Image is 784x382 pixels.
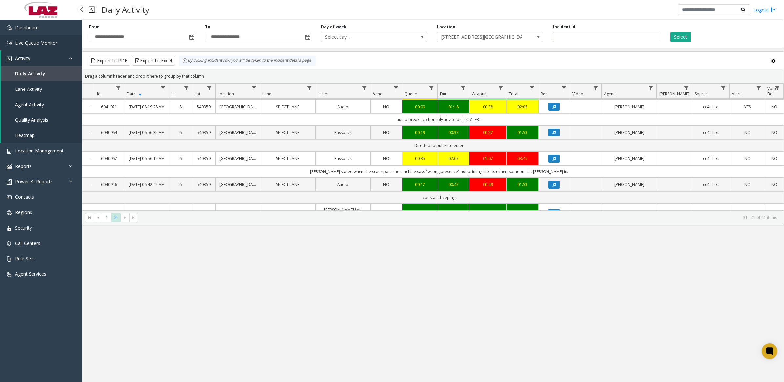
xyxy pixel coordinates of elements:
[696,155,726,162] a: cc4allext
[264,130,311,136] a: SELECT LANE
[87,215,92,220] span: Go to the first page
[383,104,389,110] span: NO
[320,104,366,110] a: Audio
[769,104,780,110] a: NO
[511,155,534,162] a: 03:49
[511,130,534,136] a: 01:53
[511,210,534,216] div: 00:53
[7,272,12,277] img: 'icon'
[732,91,741,97] span: Alert
[754,84,763,92] a: Alert Filter Menu
[7,25,12,30] img: 'icon'
[173,210,188,216] a: 6
[406,104,434,110] a: 00:09
[219,130,256,136] a: [GEOGRAPHIC_DATA]
[15,101,44,108] span: Agent Activity
[473,210,503,216] a: 00:10
[320,207,366,219] a: [PERSON_NAME] Left Location
[218,91,234,97] span: Location
[98,2,153,18] h3: Daily Activity
[195,91,200,97] span: Lot
[734,210,761,216] a: NO
[375,155,398,162] a: NO
[473,130,503,136] div: 00:57
[1,97,82,112] a: Agent Activity
[511,181,534,188] a: 01:53
[406,155,434,162] a: 00:35
[182,84,191,92] a: H Filter Menu
[734,155,761,162] a: NO
[179,56,316,66] div: By clicking Incident row you will be taken to the incident details page.
[94,166,784,178] td: [PERSON_NAME] stated when she scans pass the machine says "wrong presence" not printing tickets e...
[753,6,776,13] a: Logout
[196,181,211,188] a: 540359
[128,130,165,136] a: [DATE] 06:56:35 AM
[442,130,465,136] a: 00:37
[82,84,784,210] div: Data table
[114,84,123,92] a: Id Filter Menu
[773,84,782,92] a: Voice Bot Filter Menu
[682,84,691,92] a: Parker Filter Menu
[375,181,398,188] a: NO
[304,32,311,42] span: Toggle popup
[94,213,103,222] span: Go to the previous page
[375,210,398,216] a: NO
[173,181,188,188] a: 6
[219,210,256,216] a: [GEOGRAPHIC_DATA]
[7,56,12,61] img: 'icon'
[98,130,120,136] a: 6040964
[15,117,48,123] span: Quality Analysis
[15,40,57,46] span: Live Queue Monitor
[406,181,434,188] a: 00:17
[472,91,487,97] span: Wrapup
[473,181,503,188] div: 00:49
[646,84,655,92] a: Agent Filter Menu
[509,91,518,97] span: Total
[383,156,389,161] span: NO
[182,58,188,63] img: infoIcon.svg
[659,91,689,97] span: [PERSON_NAME]
[15,70,45,77] span: Daily Activity
[196,104,211,110] a: 540359
[696,181,726,188] a: cc4allext
[404,91,417,97] span: Queue
[473,104,503,110] div: 00:38
[94,191,784,204] td: constant beeping
[392,84,401,92] a: Vend Filter Menu
[459,84,468,92] a: Dur Filter Menu
[196,155,211,162] a: 540359
[127,91,135,97] span: Date
[7,149,12,154] img: 'icon'
[98,155,120,162] a: 6040967
[264,155,311,162] a: SELECT LANE
[15,55,30,61] span: Activity
[695,91,708,97] span: Source
[696,210,726,216] a: cc4allext
[219,155,256,162] a: [GEOGRAPHIC_DATA]
[511,104,534,110] a: 02:05
[89,24,100,30] label: From
[98,210,120,216] a: 6040925
[173,155,188,162] a: 6
[442,181,465,188] a: 00:47
[264,181,311,188] a: SELECT LANE
[572,91,583,97] span: Video
[97,91,101,97] span: Id
[670,32,691,42] button: Select
[111,213,120,222] span: Page 2
[173,130,188,136] a: 6
[442,210,465,216] a: 00:25
[318,91,327,97] span: Issue
[7,226,12,231] img: 'icon'
[442,155,465,162] div: 02:07
[734,130,761,136] a: NO
[196,130,211,136] a: 540359
[606,104,653,110] a: [PERSON_NAME]
[15,225,32,231] span: Security
[82,104,94,110] a: Collapse Details
[219,104,256,110] a: [GEOGRAPHIC_DATA]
